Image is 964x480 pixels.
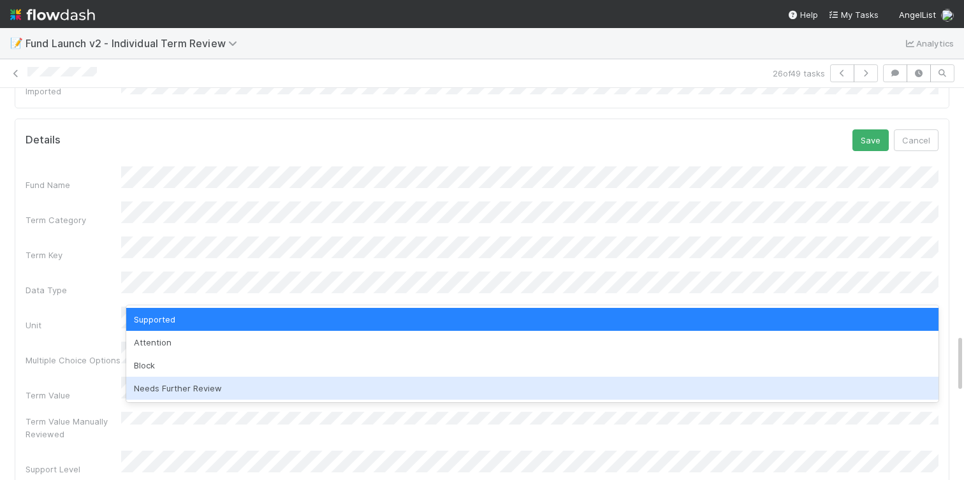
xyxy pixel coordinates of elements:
[26,85,121,98] div: Imported
[899,10,936,20] span: AngelList
[903,36,954,51] a: Analytics
[10,4,95,25] img: logo-inverted-e16ddd16eac7371096b0.svg
[941,9,954,22] img: avatar_ba22fd42-677f-4b89-aaa3-073be741e398.png
[126,308,938,331] div: Supported
[26,284,121,296] div: Data Type
[10,38,23,48] span: 📝
[26,214,121,226] div: Term Category
[26,178,121,191] div: Fund Name
[828,8,879,21] a: My Tasks
[26,463,121,476] div: Support Level
[828,10,879,20] span: My Tasks
[26,415,121,440] div: Term Value Manually Reviewed
[26,134,61,147] h5: Details
[26,37,244,50] span: Fund Launch v2 - Individual Term Review
[126,377,938,400] div: Needs Further Review
[26,389,121,402] div: Term Value
[26,354,121,367] div: Multiple Choice Options
[852,129,889,151] button: Save
[894,129,938,151] button: Cancel
[787,8,818,21] div: Help
[126,354,938,377] div: Block
[126,331,938,354] div: Attention
[26,249,121,261] div: Term Key
[773,67,825,80] span: 26 of 49 tasks
[26,319,121,331] div: Unit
